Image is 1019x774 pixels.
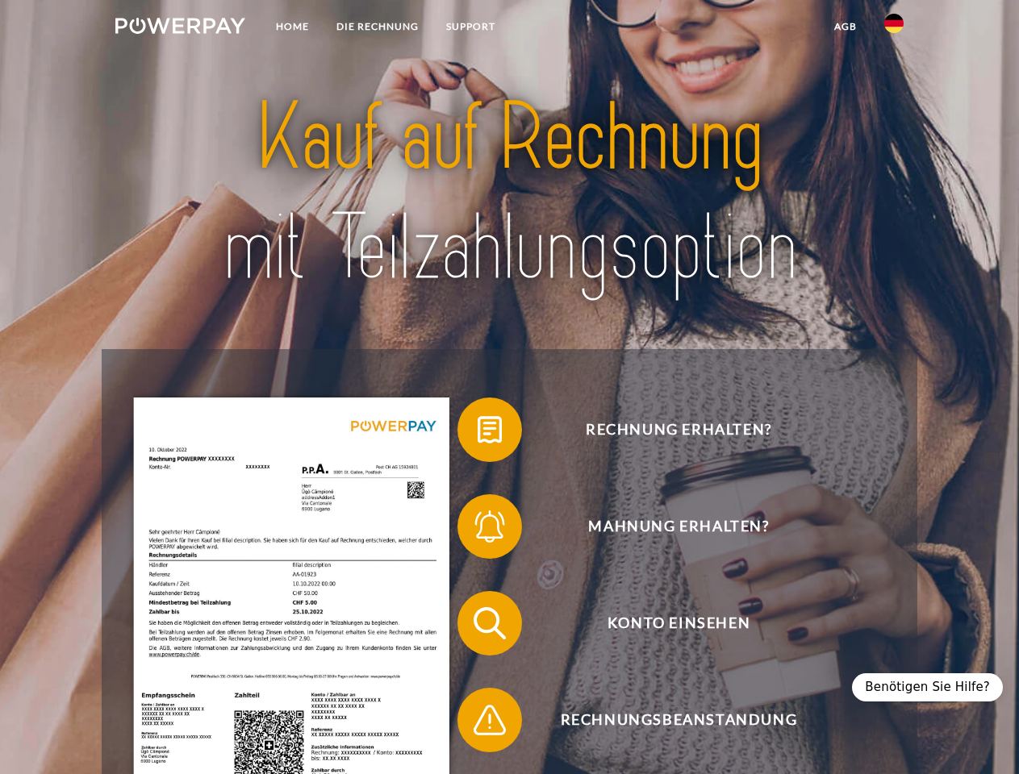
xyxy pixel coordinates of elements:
button: Mahnung erhalten? [457,494,877,559]
img: de [884,14,904,33]
span: Rechnung erhalten? [481,397,876,462]
img: qb_bell.svg [470,506,510,547]
img: qb_bill.svg [470,410,510,450]
img: logo-powerpay-white.svg [115,18,245,34]
div: Benötigen Sie Hilfe? [852,673,1003,701]
img: title-powerpay_de.svg [154,77,865,309]
a: DIE RECHNUNG [323,12,432,41]
span: Konto einsehen [481,591,876,655]
span: Mahnung erhalten? [481,494,876,559]
button: Rechnung erhalten? [457,397,877,462]
button: Rechnungsbeanstandung [457,688,877,752]
img: qb_search.svg [470,603,510,643]
a: Home [262,12,323,41]
span: Rechnungsbeanstandung [481,688,876,752]
a: agb [821,12,871,41]
a: SUPPORT [432,12,509,41]
button: Konto einsehen [457,591,877,655]
img: qb_warning.svg [470,700,510,740]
